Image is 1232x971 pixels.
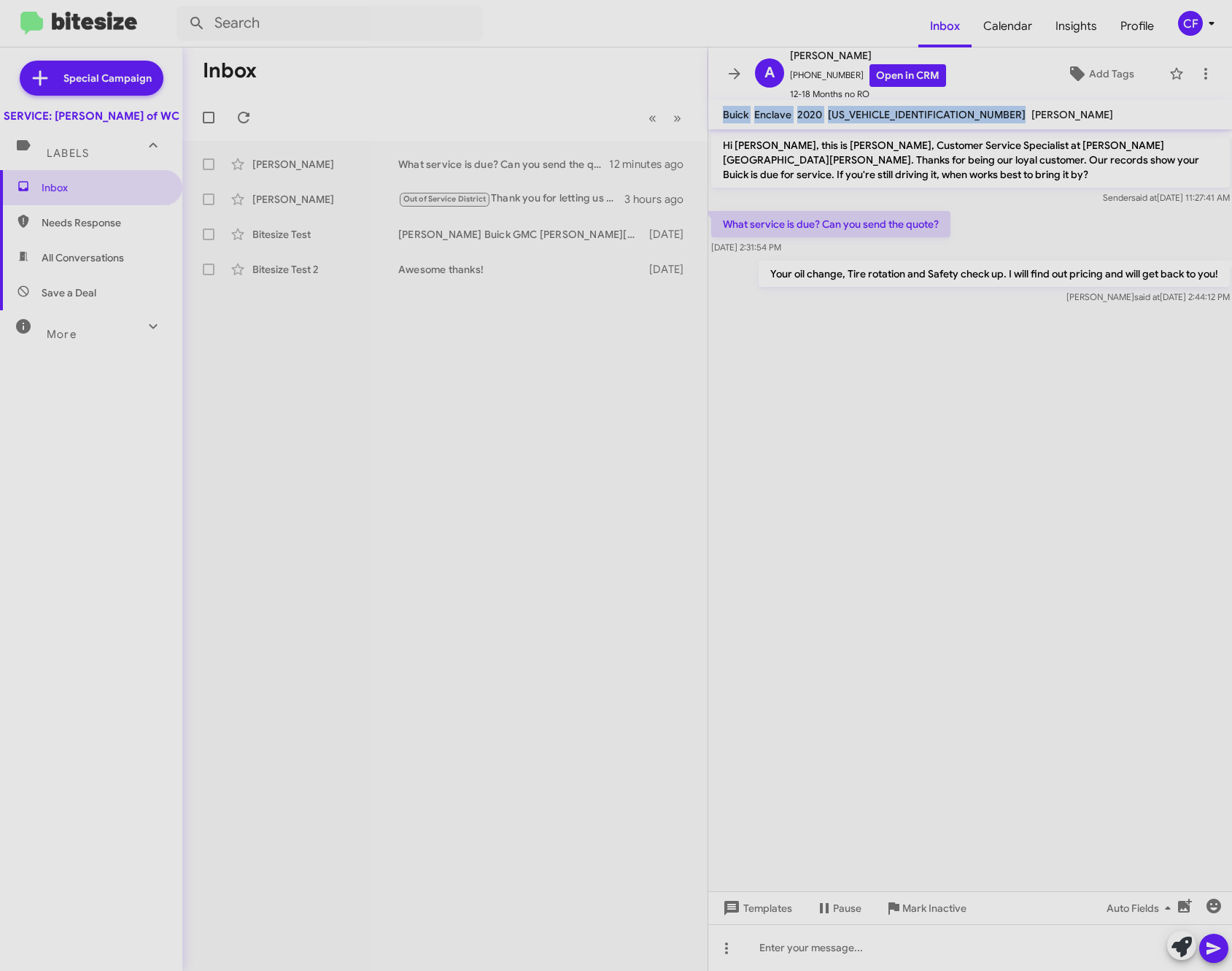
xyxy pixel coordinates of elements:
button: Templates [708,895,804,921]
span: Sender [DATE] 11:27:41 AM [1102,192,1229,203]
div: Bitesize Test 2 [252,262,398,277]
span: « [648,109,656,127]
a: Calendar [972,5,1044,47]
button: Add Tags [1038,61,1162,87]
div: 3 hours ago [624,192,695,207]
div: [PERSON_NAME] [252,192,398,207]
span: » [673,109,681,127]
div: Awesome thanks! [398,262,647,277]
div: SERVICE: [PERSON_NAME] of WC [4,109,179,123]
button: Auto Fields [1095,895,1188,921]
span: Templates [720,895,792,921]
span: Add Tags [1089,61,1134,87]
span: said at [1134,291,1159,302]
span: [DATE] 2:31:54 PM [711,242,781,253]
span: Enclave [754,108,791,121]
nav: Page navigation example [640,103,690,133]
span: [PHONE_NUMBER] [790,64,946,87]
a: Special Campaign [20,61,163,96]
span: Inbox [42,180,166,195]
div: 12 minutes ago [609,157,695,172]
div: Thank you for letting us know! What is the current address so I can update our system for you? [398,191,624,207]
div: [PERSON_NAME] Buick GMC [PERSON_NAME][GEOGRAPHIC_DATA] [398,227,647,242]
span: [US_VEHICLE_IDENTIFICATION_NUMBER] [828,108,1026,121]
span: A [764,61,775,85]
div: [PERSON_NAME] [252,157,398,172]
span: Save a Deal [42,285,96,300]
span: Pause [833,895,861,921]
span: Auto Fields [1107,895,1177,921]
div: [DATE] [647,227,696,242]
span: 12-18 Months no RO [790,87,946,101]
button: Mark Inactive [873,895,978,921]
a: Open in CRM [869,64,946,87]
p: What service is due? Can you send the quote? [711,211,950,237]
div: CF [1178,11,1203,36]
span: All Conversations [42,250,124,265]
span: Labels [47,147,89,160]
span: Buick [723,108,748,121]
span: Mark Inactive [902,895,966,921]
a: Insights [1044,5,1109,47]
div: What service is due? Can you send the quote? [398,157,609,172]
span: said at [1131,192,1156,203]
button: Pause [804,895,873,921]
input: Search [177,6,483,41]
span: [PERSON_NAME] [DATE] 2:44:12 PM [1066,291,1229,302]
div: Bitesize Test [252,227,398,242]
div: [DATE] [647,262,696,277]
span: [PERSON_NAME] [790,47,946,64]
span: Special Campaign [63,71,152,85]
p: Your oil change, Tire rotation and Safety check up. I will find out pricing and will get back to ... [758,261,1229,287]
a: Profile [1109,5,1166,47]
p: Hi [PERSON_NAME], this is [PERSON_NAME], Customer Service Specialist at [PERSON_NAME][GEOGRAPHIC_... [711,132,1230,188]
button: Previous [640,103,665,133]
button: Next [665,103,690,133]
span: Needs Response [42,215,166,230]
button: CF [1166,11,1216,36]
span: 2020 [797,108,822,121]
span: More [47,328,77,341]
span: [PERSON_NAME] [1031,108,1113,121]
h1: Inbox [203,59,257,82]
span: Out of Service District [403,194,487,204]
a: Inbox [918,5,972,47]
